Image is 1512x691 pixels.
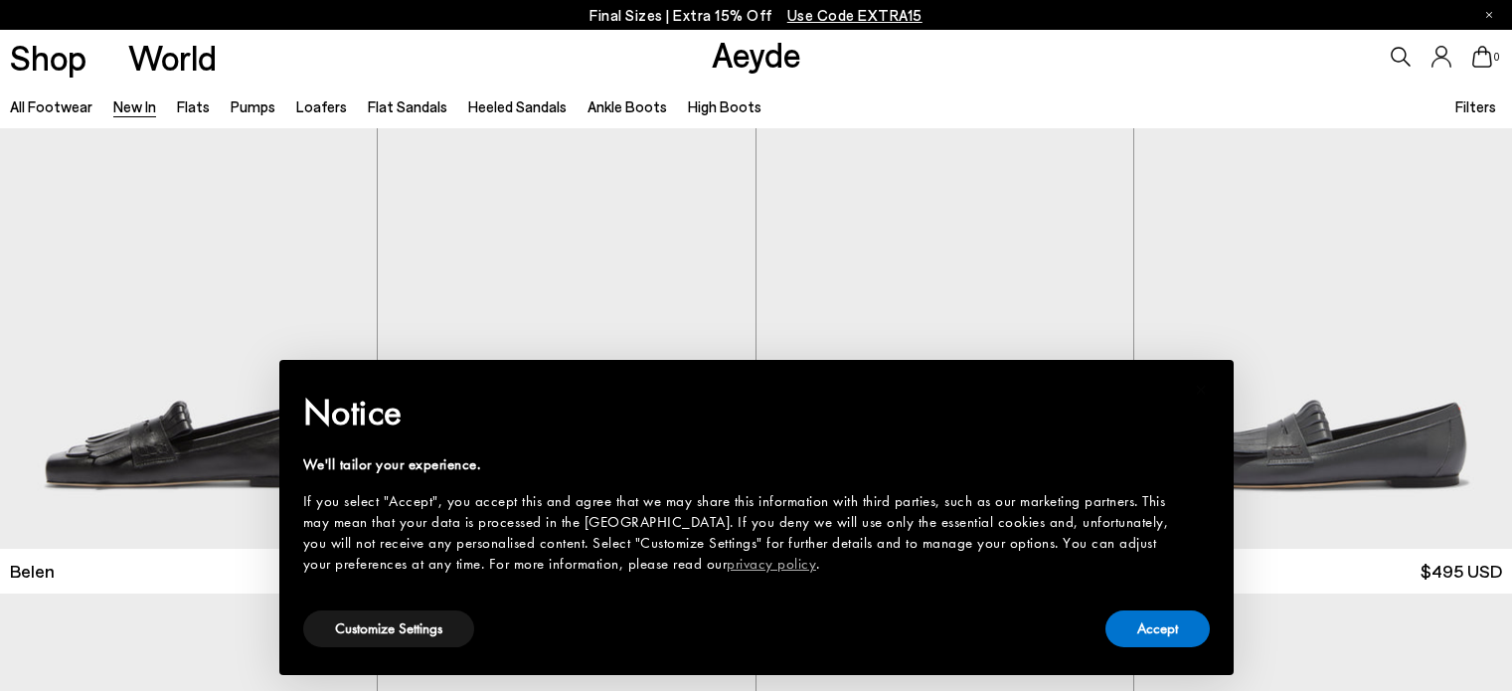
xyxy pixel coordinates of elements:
[787,6,923,24] span: Navigate to /collections/ss25-final-sizes
[303,491,1178,575] div: If you select "Accept", you accept this and agree that we may share this information with third p...
[113,97,156,115] a: New In
[303,610,474,647] button: Customize Settings
[303,454,1178,475] div: We'll tailor your experience.
[1472,46,1492,68] a: 0
[10,97,92,115] a: All Footwear
[303,387,1178,438] h2: Notice
[1421,559,1502,584] span: $495 USD
[688,97,761,115] a: High Boots
[10,559,55,584] span: Belen
[1492,52,1502,63] span: 0
[128,40,217,75] a: World
[727,554,816,574] a: privacy policy
[1455,97,1496,115] span: Filters
[756,75,1133,549] img: Belen Tassel Loafers
[231,97,275,115] a: Pumps
[589,3,923,28] p: Final Sizes | Extra 15% Off
[1105,610,1210,647] button: Accept
[10,40,86,75] a: Shop
[296,97,347,115] a: Loafers
[1134,549,1512,594] a: Belen $495 USD
[378,75,755,549] img: Belen Tassel Loafers
[177,97,210,115] a: Flats
[1178,366,1226,414] button: Close this notice
[1134,75,1512,549] img: Belen Tassel Loafers
[468,97,567,115] a: Heeled Sandals
[368,97,447,115] a: Flat Sandals
[1195,374,1208,405] span: ×
[588,97,667,115] a: Ankle Boots
[712,33,801,75] a: Aeyde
